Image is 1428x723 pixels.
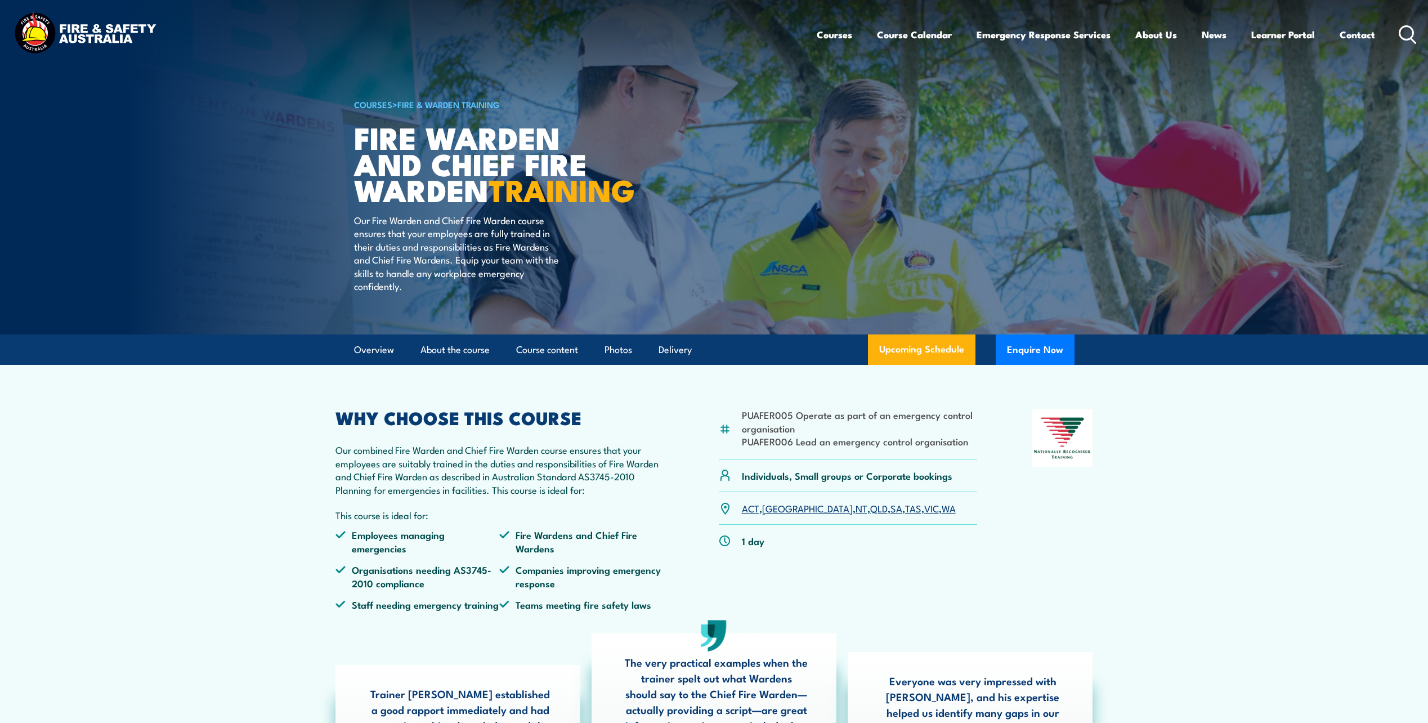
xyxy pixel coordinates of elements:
p: , , , , , , , [742,502,956,515]
li: Fire Wardens and Chief Fire Wardens [499,528,664,555]
a: ACT [742,501,759,515]
a: Course content [516,335,578,365]
h2: WHY CHOOSE THIS COURSE [335,409,664,425]
button: Enquire Now [996,334,1075,365]
a: About Us [1135,20,1177,50]
li: Teams meeting fire safety laws [499,598,664,611]
li: Employees managing emergencies [335,528,500,555]
li: Companies improving emergency response [499,563,664,590]
a: VIC [924,501,939,515]
a: News [1202,20,1226,50]
p: Individuals, Small groups or Corporate bookings [742,469,952,482]
li: PUAFER005 Operate as part of an emergency control organisation [742,408,978,435]
p: Our combined Fire Warden and Chief Fire Warden course ensures that your employees are suitably tr... [335,443,664,496]
a: WA [942,501,956,515]
a: Fire & Warden Training [397,98,500,110]
h6: > [354,97,632,111]
a: Overview [354,335,394,365]
a: TAS [905,501,921,515]
strong: TRAINING [489,166,635,212]
a: [GEOGRAPHIC_DATA] [762,501,853,515]
a: Upcoming Schedule [868,334,975,365]
a: Photos [605,335,632,365]
img: Nationally Recognised Training logo. [1032,409,1093,467]
p: Our Fire Warden and Chief Fire Warden course ensures that your employees are fully trained in the... [354,213,559,292]
a: NT [856,501,867,515]
li: Staff needing emergency training [335,598,500,611]
a: Learner Portal [1251,20,1315,50]
h1: Fire Warden and Chief Fire Warden [354,124,632,203]
a: Contact [1340,20,1375,50]
a: Delivery [659,335,692,365]
p: This course is ideal for: [335,508,664,521]
a: Emergency Response Services [977,20,1111,50]
a: QLD [870,501,888,515]
li: PUAFER006 Lead an emergency control organisation [742,435,978,448]
a: SA [890,501,902,515]
a: About the course [420,335,490,365]
a: Course Calendar [877,20,952,50]
a: Courses [817,20,852,50]
p: 1 day [742,534,764,547]
li: Organisations needing AS3745-2010 compliance [335,563,500,590]
a: COURSES [354,98,392,110]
